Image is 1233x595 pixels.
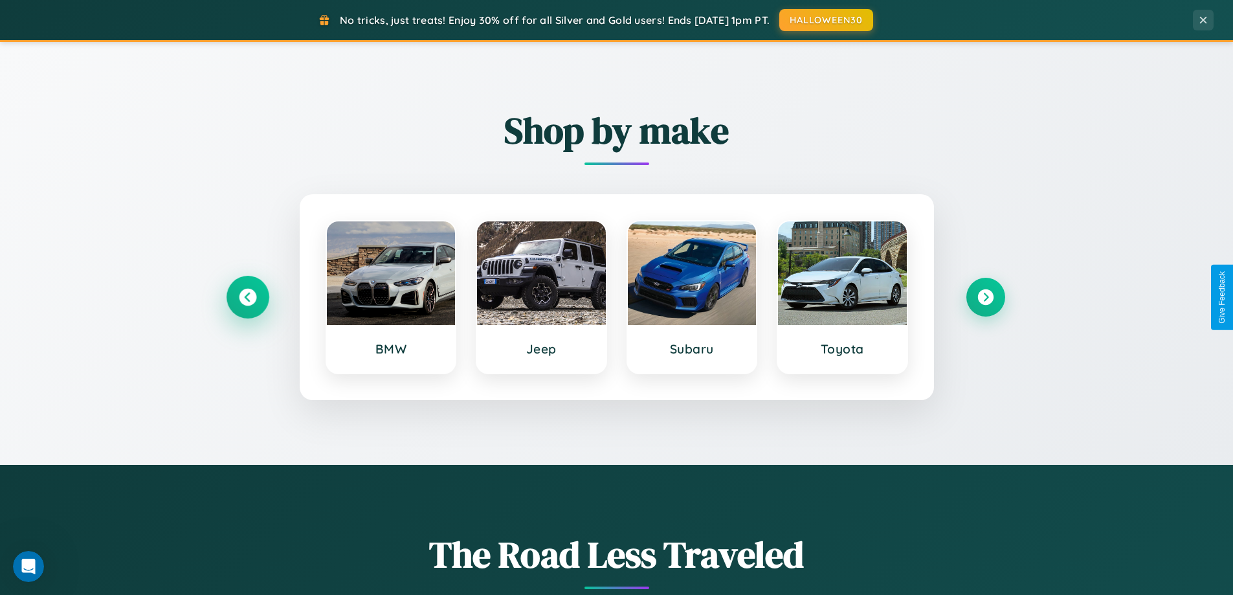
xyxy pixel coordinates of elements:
[340,14,770,27] span: No tricks, just treats! Enjoy 30% off for all Silver and Gold users! Ends [DATE] 1pm PT.
[1217,271,1227,324] div: Give Feedback
[641,341,744,357] h3: Subaru
[228,530,1005,579] h1: The Road Less Traveled
[791,341,894,357] h3: Toyota
[779,9,873,31] button: HALLOWEEN30
[228,106,1005,155] h2: Shop by make
[340,341,443,357] h3: BMW
[13,551,44,582] iframe: Intercom live chat
[490,341,593,357] h3: Jeep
